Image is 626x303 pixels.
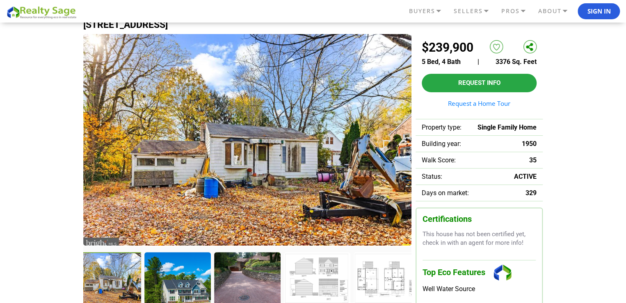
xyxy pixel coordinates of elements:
span: Days on market: [422,189,469,197]
span: Property type: [422,123,462,131]
div: Well Water Source [423,285,536,293]
span: 5 Bed, 4 Bath [422,58,461,66]
span: 3376 Sq. Feet [496,58,537,66]
h3: Certifications [423,214,536,224]
button: Request Info [422,74,537,92]
p: This house has not been certified yet, check in with an agent for more info! [423,230,536,248]
h2: $239,900 [422,40,473,55]
a: ABOUT [536,4,578,18]
span: Walk Score: [422,156,456,164]
span: 35 [529,156,537,164]
a: SELLERS [451,4,499,18]
h1: [STREET_ADDRESS] [83,20,543,30]
span: 329 [525,189,537,197]
a: PROS [499,4,536,18]
span: Building year: [422,140,461,148]
a: Request a Home Tour [422,100,537,107]
span: Status: [422,173,442,180]
img: REALTY SAGE [6,5,80,19]
span: Single Family Home [477,123,537,131]
h3: Top Eco Features [423,260,536,285]
span: | [477,58,479,66]
a: BUYERS [407,4,451,18]
button: Sign In [578,3,620,20]
span: ACTIVE [514,173,537,180]
span: 1950 [522,140,537,148]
